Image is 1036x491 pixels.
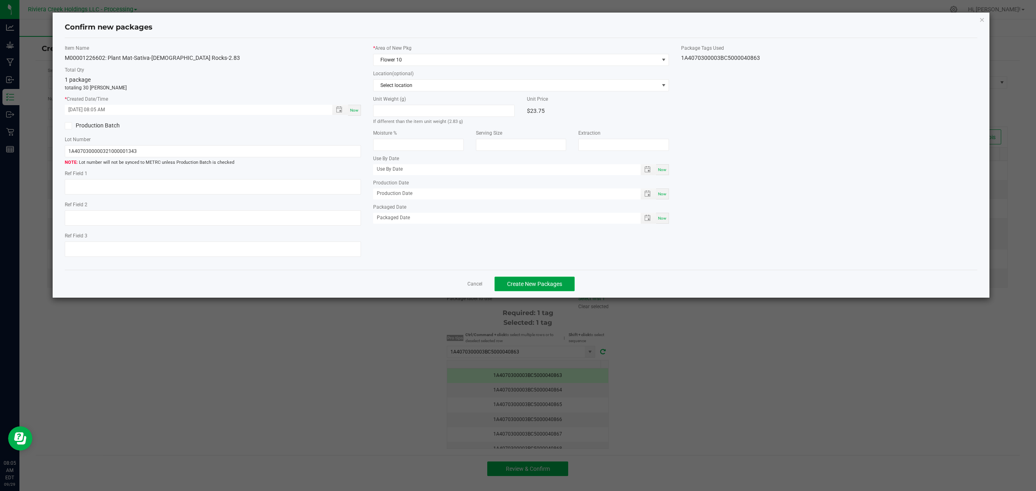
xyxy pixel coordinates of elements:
[65,44,361,52] label: Item Name
[374,54,659,66] span: Flower 10
[681,44,977,52] label: Package Tags Used
[641,213,656,224] span: Toggle popup
[641,164,656,175] span: Toggle popup
[507,281,562,287] span: Create New Packages
[65,159,361,166] span: Lot number will not be synced to METRC unless Production Batch is checked
[65,136,361,143] label: Lot Number
[8,426,32,451] iframe: Resource center
[373,44,669,52] label: Area of New Pkg
[65,76,91,83] span: 1 package
[658,192,667,196] span: Now
[65,201,361,208] label: Ref Field 2
[373,79,669,91] span: NO DATA FOUND
[373,155,669,162] label: Use By Date
[373,179,669,186] label: Production Date
[373,70,669,77] label: Location
[65,22,978,33] h4: Confirm new packages
[681,54,977,62] div: 1A4070300003BC5000040863
[65,170,361,177] label: Ref Field 1
[658,167,667,172] span: Now
[373,203,669,211] label: Packaged Date
[578,129,669,137] label: Extraction
[373,129,464,137] label: Moisture %
[476,129,567,137] label: Serving Size
[65,121,207,130] label: Production Batch
[65,232,361,239] label: Ref Field 3
[65,84,361,91] p: totaling 30 [PERSON_NAME]
[495,277,575,291] button: Create New Packages
[373,95,515,103] label: Unit Weight (g)
[373,213,632,223] input: Packaged Date
[467,281,482,288] a: Cancel
[65,66,361,74] label: Total Qty
[373,188,632,199] input: Production Date
[373,119,463,124] small: If different than the item unit weight (2.83 g)
[527,105,669,117] div: $23.75
[65,54,361,62] div: M00001226602: Plant Mat-Sativa-[DEMOGRAPHIC_DATA] Rocks-2.83
[658,216,667,220] span: Now
[527,95,669,103] label: Unit Price
[65,95,361,103] label: Created Date/Time
[65,105,324,115] input: Created Datetime
[641,188,656,199] span: Toggle popup
[373,164,632,174] input: Use By Date
[332,105,348,115] span: Toggle popup
[374,80,659,91] span: Select location
[392,71,414,76] span: (optional)
[350,108,359,112] span: Now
